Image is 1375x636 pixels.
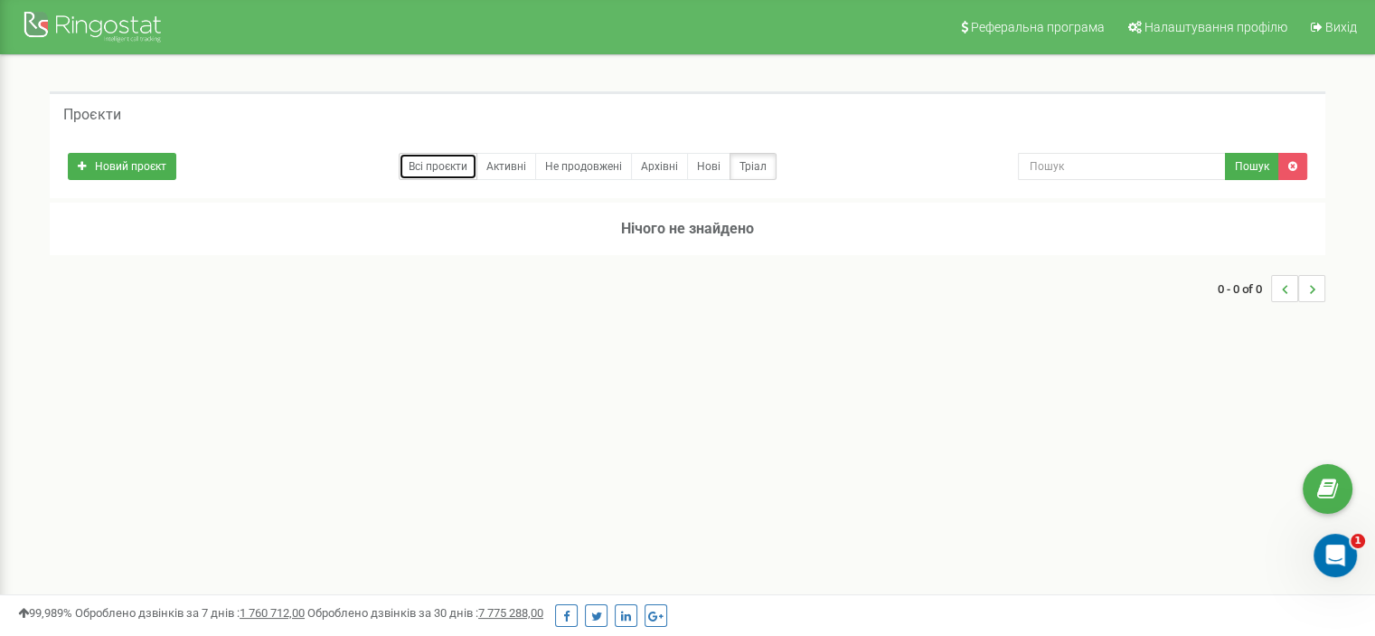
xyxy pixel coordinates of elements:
[75,606,305,620] span: Оброблено дзвінків за 7 днів :
[68,153,176,180] a: Новий проєкт
[1225,153,1279,180] button: Пошук
[1351,534,1365,548] span: 1
[1144,20,1287,34] span: Налаштування профілю
[687,153,730,180] a: Нові
[240,606,305,620] u: 1 760 712,00
[971,20,1105,34] span: Реферальна програма
[478,606,543,620] u: 7 775 288,00
[1325,20,1357,34] span: Вихід
[307,606,543,620] span: Оброблено дзвінків за 30 днів :
[18,606,72,620] span: 99,989%
[631,153,688,180] a: Архівні
[50,203,1325,255] h3: Нічого не знайдено
[535,153,632,180] a: Не продовжені
[399,153,477,180] a: Всі проєкти
[1314,534,1357,577] iframe: Intercom live chat
[63,107,121,123] h5: Проєкти
[476,153,536,180] a: Активні
[1218,257,1325,320] nav: ...
[1018,153,1226,180] input: Пошук
[730,153,777,180] a: Тріал
[1218,275,1271,302] span: 0 - 0 of 0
